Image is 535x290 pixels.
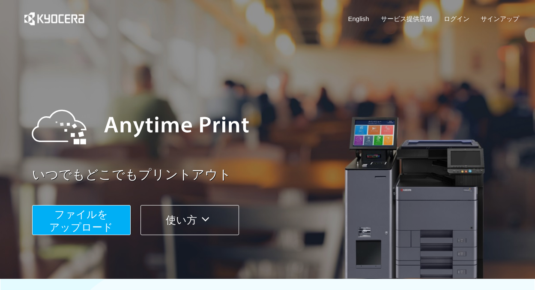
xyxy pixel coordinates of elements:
[32,205,131,235] button: ファイルを​​アップロード
[381,14,432,23] a: サービス提供店舗
[444,14,469,23] a: ログイン
[481,14,519,23] a: サインアップ
[140,205,239,235] button: 使い方
[49,208,113,233] span: ファイルを ​​アップロード
[348,14,369,23] a: English
[32,166,525,184] a: いつでもどこでもプリントアウト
